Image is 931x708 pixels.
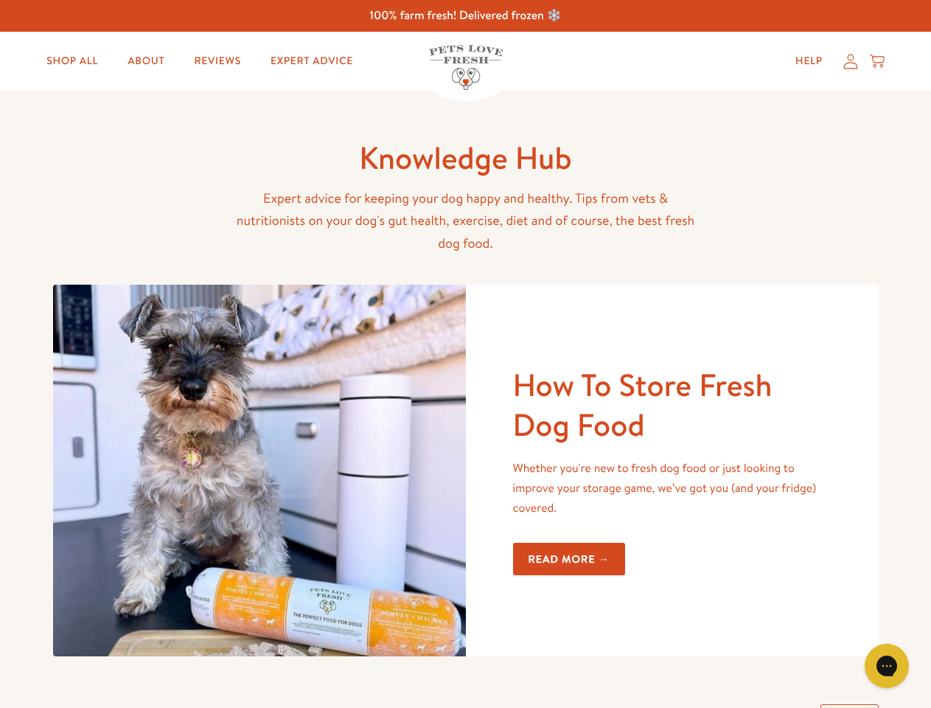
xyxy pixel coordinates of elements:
a: How To Store Fresh Dog Food [513,363,773,447]
iframe: Gorgias live chat messenger [857,639,916,693]
a: Reviews [182,46,252,76]
a: About [116,46,176,76]
p: Expert advice for keeping your dog happy and healthy. Tips from vets & nutritionists on your dog'... [230,187,702,255]
img: Pets Love Fresh [429,45,503,90]
h1: Knowledge Hub [230,138,702,178]
a: Read more → [513,543,626,576]
p: Whether you're new to fresh dog food or just looking to improve your storage game, we’ve got you ... [513,459,831,519]
a: Expert Advice [259,46,365,76]
a: Shop All [35,46,110,76]
a: Help [784,46,834,76]
img: How To Store Fresh Dog Food [53,285,466,656]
